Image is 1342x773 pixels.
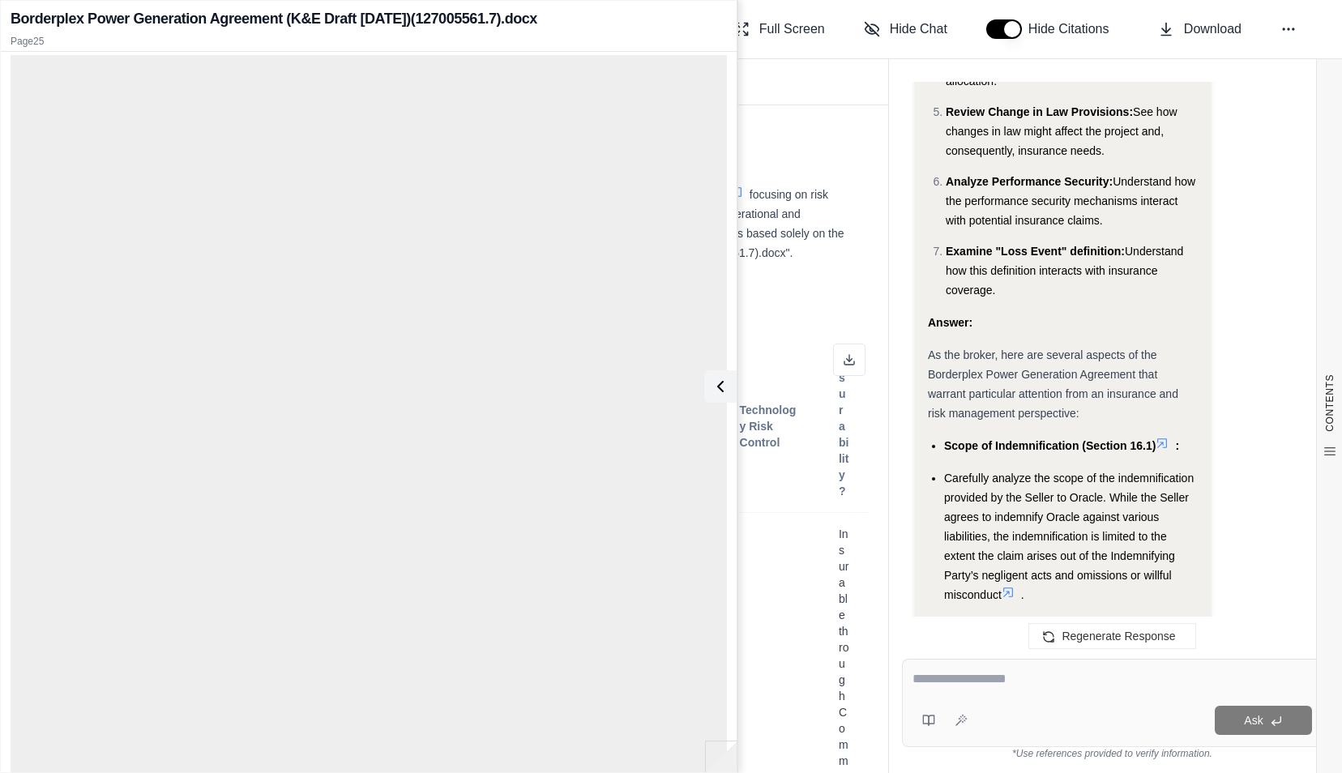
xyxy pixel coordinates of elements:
span: Full Screen [759,19,825,39]
button: Download as Excel [833,344,865,376]
span: : [1175,439,1179,452]
span: Analyze Performance Security: [946,175,1113,188]
span: Understand how this definition interacts with insurance coverage. [946,245,1183,297]
span: Ask [1244,714,1263,727]
div: *Use references provided to verify information. [902,747,1323,760]
button: Hide Chat [857,13,954,45]
span: Hide Chat [890,19,947,39]
p: Page 25 [11,35,727,48]
span: As the broker, here are several aspects of the Borderplex Power Generation Agreement that warrant... [928,348,1178,420]
span: Insurability? [839,355,848,498]
span: Regenerate Response [1062,630,1175,643]
span: Determine if any external agreements (Gas Interconnection Agreement, etc.) impact insurance requi... [946,16,1175,88]
span: See how changes in law might affect the project and, consequently, insurance needs. [946,105,1177,157]
h2: Borderplex Power Generation Agreement (K&E Draft [DATE])(127005561.7).docx [11,7,537,30]
strong: Answer: [928,316,972,329]
span: Understand how the performance security mechanisms interact with potential insurance claims. [946,175,1195,227]
span: Scope of Indemnification (Section 16.1) [944,439,1156,452]
span: Review Change in Law Provisions: [946,105,1133,118]
button: Download [1152,13,1248,45]
span: Download [1184,19,1242,39]
button: Full Screen [727,13,831,45]
span: Carefully analyze the scope of the indemnification provided by the Seller to Oracle. While the Se... [944,472,1194,601]
span: Examine "Loss Event" definition: [946,245,1125,258]
span: Technology Risk Control [740,404,797,449]
button: Ask [1215,706,1312,735]
span: CONTENTS [1323,374,1336,432]
button: Regenerate Response [1028,623,1195,649]
span: Hide Citations [1028,19,1119,39]
span: . [1021,588,1024,601]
